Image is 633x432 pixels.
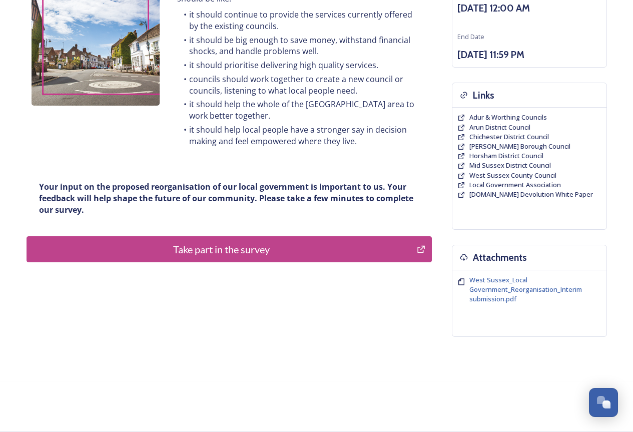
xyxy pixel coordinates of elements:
a: West Sussex County Council [469,171,556,180]
a: Adur & Worthing Councils [469,113,547,122]
span: Local Government Association [469,180,561,189]
button: Open Chat [589,388,618,417]
span: Chichester District Council [469,132,549,141]
span: Horsham District Council [469,151,543,160]
h3: [DATE] 12:00 AM [457,1,601,16]
div: Take part in the survey [32,242,412,257]
strong: Your input on the proposed reorganisation of our local government is important to us. Your feedba... [39,181,415,215]
h3: Attachments [473,250,527,265]
li: councils should work together to create a new council or councils, listening to what local people... [177,74,419,96]
a: [PERSON_NAME] Borough Council [469,142,570,151]
li: it should be big enough to save money, withstand financial shocks, and handle problems well. [177,35,419,57]
a: Horsham District Council [469,151,543,161]
li: it should help local people have a stronger say in decision making and feel empowered where they ... [177,124,419,147]
a: Arun District Council [469,123,530,132]
span: West Sussex_Local Government_Reorganisation_Interim submission.pdf [469,275,582,303]
a: [DOMAIN_NAME] Devolution White Paper [469,190,593,199]
li: it should continue to provide the services currently offered by the existing councils. [177,9,419,32]
button: Take part in the survey [27,236,432,262]
a: Mid Sussex District Council [469,161,551,170]
h3: [DATE] 11:59 PM [457,48,601,62]
span: End Date [457,32,484,41]
li: it should help the whole of the [GEOGRAPHIC_DATA] area to work better together. [177,99,419,121]
a: Chichester District Council [469,132,549,142]
h3: Links [473,88,494,103]
li: it should prioritise delivering high quality services. [177,60,419,71]
a: Local Government Association [469,180,561,190]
